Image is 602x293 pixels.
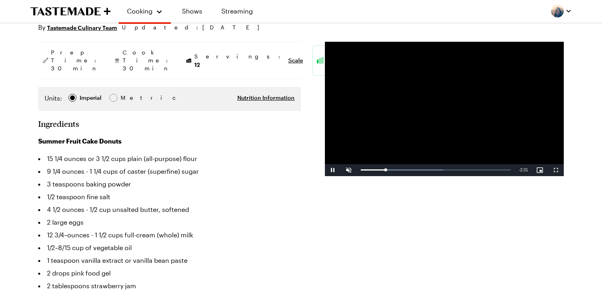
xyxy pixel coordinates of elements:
[237,94,295,102] button: Nutrition Information
[325,42,564,176] video-js: Video Player
[38,23,117,32] p: By
[38,229,301,241] li: 12 3/4–ounces - 1 1/2 cups full-cream (whole) milk
[38,203,301,216] li: 4 1/2 ounces - 1/2 cup unsalted butter, softened
[38,279,301,292] li: 2 tablespoons strawberry jam
[38,241,301,254] li: 1/2–8/15 cup of vegetable oil
[47,23,117,32] a: Tastemade Culinary Team
[551,5,564,17] img: Profile picture
[341,164,357,176] button: Unmute
[194,52,284,69] span: Servings:
[38,267,301,279] li: 2 drops pink food gel
[38,165,301,178] li: 9 1/4 ounces - 1 1/4 cups of caster (superfine) sugar
[194,60,200,68] span: 12
[123,49,172,72] span: Cook Time: 30 min
[288,56,303,64] button: Scale
[519,168,520,172] span: -
[121,93,137,102] div: Metric
[38,190,301,203] li: 1/2 teaspoon fine salt
[548,164,564,176] button: Fullscreen
[551,5,572,17] button: Profile picture
[361,169,511,171] div: Progress Bar
[122,23,267,32] span: Updated : [DATE]
[520,168,528,172] span: 2:31
[38,136,301,146] h3: Summer Fruit Cake Donuts
[30,7,111,16] a: To Tastemade Home Page
[532,164,548,176] button: Picture-in-Picture
[38,178,301,190] li: 3 teaspoons baking powder
[121,93,138,102] span: Metric
[45,93,62,103] label: Units:
[127,3,163,19] button: Cooking
[51,49,100,72] span: Prep Time: 30 min
[38,254,301,267] li: 1 teaspoon vanilla extract or vanilla bean paste
[45,93,137,105] div: Imperial Metric
[38,216,301,229] li: 2 large eggs
[38,152,301,165] li: 15 1/4 ounces or 3 1/2 cups plain (all-purpose) flour
[38,119,79,128] h2: Ingredients
[325,164,341,176] button: Pause
[80,93,102,102] span: Imperial
[127,7,152,15] span: Cooking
